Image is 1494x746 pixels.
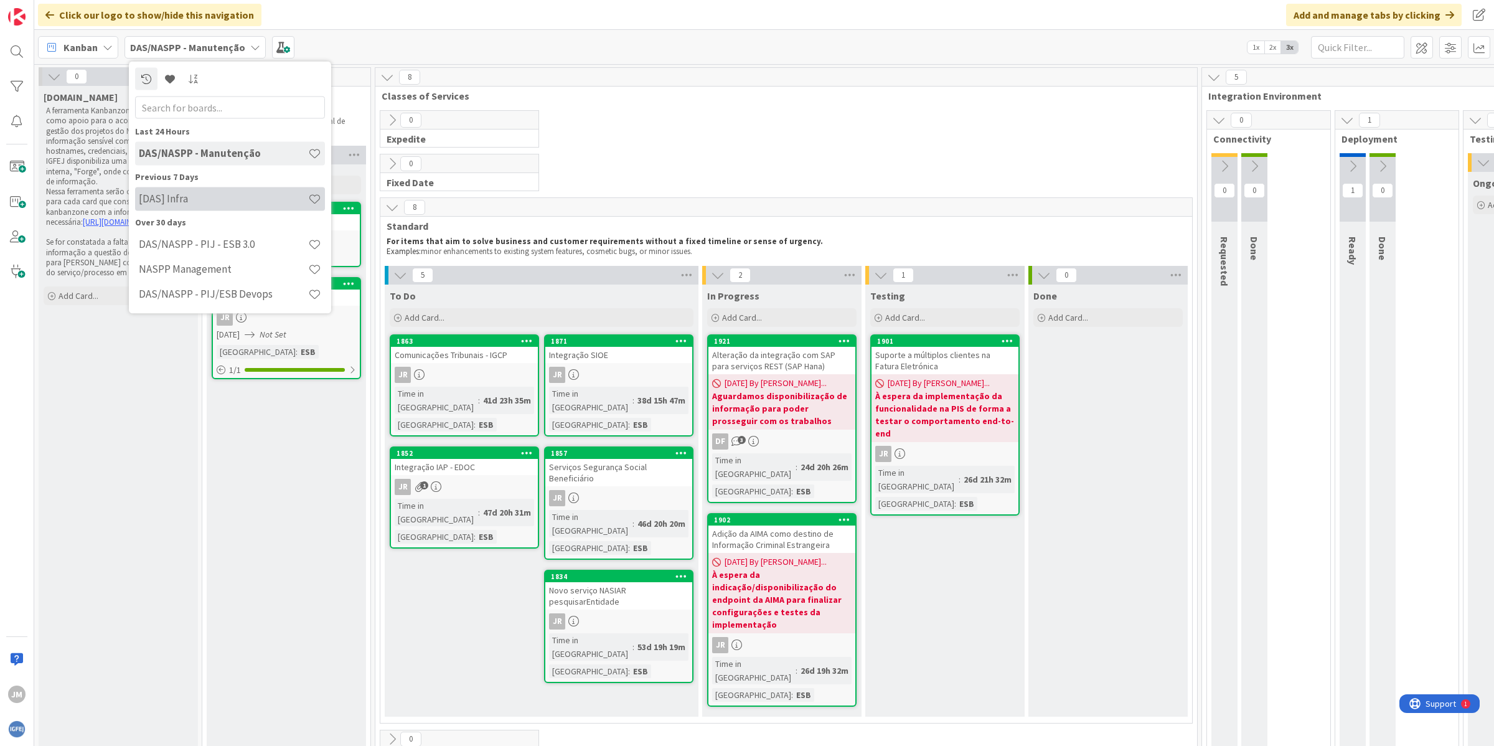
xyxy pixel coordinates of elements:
div: ESB [476,530,497,544]
span: 0 [1056,268,1077,283]
div: 1901 [872,336,1018,347]
span: : [628,541,630,555]
div: [GEOGRAPHIC_DATA] [549,664,628,678]
span: : [796,664,797,678]
input: Quick Filter... [1311,36,1404,59]
span: : [959,473,961,486]
div: 1 [65,5,68,15]
div: JR [395,479,411,495]
div: Integração IAP - EDOC [391,459,538,475]
div: Over 30 days [135,215,325,229]
div: 24d 20h 26m [797,460,852,474]
div: [GEOGRAPHIC_DATA] [712,484,791,498]
span: 1 [1359,113,1380,128]
div: 46d 20h 20m [634,517,688,531]
p: A ferramenta Kanbanzone será usada como apoio para o acompanhamento e gestão dos projetos do NASP... [46,106,190,187]
span: : [474,530,476,544]
p: Se for constatada a falta de alguma informação a questão deve ser remetida para [PERSON_NAME] com... [46,237,190,278]
span: Ready [1346,237,1359,265]
span: 2 [730,268,751,283]
div: ESB [476,418,497,432]
div: ESB [793,484,814,498]
span: 3 [738,436,746,444]
div: Last 24 Hours [135,125,325,138]
div: Previous 7 Days [135,170,325,183]
div: 1921 [714,337,855,346]
div: 1921Alteração da integração com SAP para serviços REST (SAP Hana) [708,336,855,374]
span: Add Card... [722,312,762,323]
span: : [632,640,634,654]
span: 1 [420,481,428,489]
span: : [628,664,630,678]
div: JR [549,367,565,383]
a: 1863Comunicações Tribunais - IGCPJRTime in [GEOGRAPHIC_DATA]:41d 23h 35m[GEOGRAPHIC_DATA]:ESB [390,334,539,437]
span: Kanban [63,40,98,55]
span: : [796,460,797,474]
span: 1 [893,268,914,283]
div: 1834 [545,571,692,582]
p: minor enhancements to existing system features, cosmetic bugs, or minor issues. [387,247,1181,257]
div: 1852 [391,448,538,459]
div: 1902 [714,516,855,524]
b: DAS/NASPP - Manutenção [130,41,245,54]
div: 1863Comunicações Tribunais - IGCP [391,336,538,363]
span: Add Card... [405,312,444,323]
div: [GEOGRAPHIC_DATA] [217,345,296,359]
input: Search for boards... [135,96,325,118]
div: Novo serviço NASIAR pesquisarEntidade [545,582,692,610]
div: Integração SIOE [545,347,692,363]
span: 1 [1342,183,1363,198]
div: Suporte a múltiplos clientes na Fatura Eletrónica [872,347,1018,374]
span: Expedite [387,133,523,145]
span: Examples: [387,246,421,257]
div: [GEOGRAPHIC_DATA] [549,418,628,432]
div: Alteração da integração com SAP para serviços REST (SAP Hana) [708,347,855,374]
h4: DAS/NASPP - Manutenção [139,147,308,159]
span: 5 [412,268,433,283]
span: 2x [1264,41,1281,54]
div: 1834Novo serviço NASIAR pesquisarEntidade [545,571,692,610]
span: READ.ME [44,91,118,103]
span: 8 [399,70,420,85]
div: 1901Suporte a múltiplos clientes na Fatura Eletrónica [872,336,1018,374]
div: JM [8,686,26,703]
h4: DAS/NASPP - PIJ/ESB Devops [139,288,308,300]
div: JR [549,490,565,506]
div: ESB [630,541,651,555]
div: [GEOGRAPHIC_DATA] [395,418,474,432]
div: Time in [GEOGRAPHIC_DATA] [549,510,632,537]
span: 1x [1247,41,1264,54]
div: Time in [GEOGRAPHIC_DATA] [395,387,478,414]
div: Serviços Segurança Social Beneficiário [545,459,692,486]
div: 1902Adição da AIMA como destino de Informação Criminal Estrangeira [708,514,855,553]
div: 1857 [551,449,692,458]
span: Standard [387,220,1177,232]
a: [URL][DOMAIN_NAME] [83,217,157,227]
div: JR [549,613,565,630]
div: JR [217,309,233,326]
div: 1852 [397,449,538,458]
span: Connectivity [1213,133,1315,145]
span: : [628,418,630,432]
div: 1871 [545,336,692,347]
span: Deployment [1341,133,1443,145]
a: 1902Adição da AIMA como destino de Informação Criminal Estrangeira[DATE] By [PERSON_NAME]...À esp... [707,513,857,707]
span: Add Card... [1048,312,1088,323]
a: 1857Serviços Segurança Social BeneficiárioJRTime in [GEOGRAPHIC_DATA]:46d 20h 20m[GEOGRAPHIC_DATA... [544,446,693,560]
div: Time in [GEOGRAPHIC_DATA] [875,466,959,493]
span: 0 [1244,183,1265,198]
div: JR [708,637,855,653]
span: 0 [1372,183,1393,198]
span: : [296,345,298,359]
div: JR [712,637,728,653]
span: Classes of Services [382,90,1182,102]
span: [DATE] By [PERSON_NAME]... [725,555,827,569]
div: 1871 [551,337,692,346]
div: [GEOGRAPHIC_DATA] [395,530,474,544]
div: [GEOGRAPHIC_DATA] [549,541,628,555]
div: Comunicações Tribunais - IGCP [391,347,538,363]
div: 38d 15h 47m [634,394,688,407]
a: 1834Novo serviço NASIAR pesquisarEntidadeJRTime in [GEOGRAPHIC_DATA]:53d 19h 19m[GEOGRAPHIC_DATA]... [544,570,693,683]
i: Not Set [260,329,286,340]
div: 1852Integração IAP - EDOC [391,448,538,475]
